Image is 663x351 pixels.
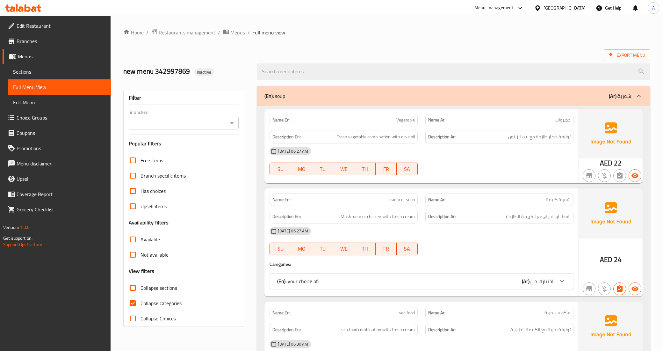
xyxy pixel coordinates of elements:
[277,277,319,285] p: your choice of:
[17,114,106,121] span: Choice Groups
[600,253,612,266] span: AED
[270,261,573,267] h4: Caregories:
[583,282,595,295] button: Not branch specific item
[272,310,291,316] strong: Name En:
[275,341,311,347] span: [DATE] 06:30 AM
[629,282,641,295] button: Available
[17,175,106,183] span: Upsell
[598,282,611,295] button: Purchased item
[598,169,611,182] button: Purchased item
[336,165,352,174] span: WE
[378,244,394,253] span: FR
[3,202,111,217] a: Grocery Checklist
[333,163,354,175] button: WE
[428,133,456,141] strong: Description Ar:
[609,91,617,101] b: (Ar):
[428,213,456,221] strong: Description Ar:
[230,29,245,36] span: Menus
[272,326,301,334] strong: Description En:
[579,188,643,238] img: Ae5nvW7+0k+MAAAAAElFTkSuQmCC
[3,49,111,64] a: Menus
[272,165,288,174] span: SU
[3,186,111,202] a: Coverage Report
[604,49,650,61] span: Export Menu
[141,284,177,292] span: Collapse sections
[376,163,397,175] button: FR
[3,156,111,171] a: Menu disclaimer
[218,29,220,36] li: /
[227,119,236,128] button: Open
[17,22,106,30] span: Edit Restaurant
[141,157,163,164] span: Free items
[294,244,310,253] span: MO
[270,274,573,289] div: (En): your choice of:(Ar):اختيارك من:
[354,243,375,255] button: TH
[123,28,650,37] nav: breadcrumb
[272,196,291,203] strong: Name En:
[270,243,291,255] button: SU
[248,29,250,36] li: /
[146,29,148,36] li: /
[277,276,286,286] b: (En):
[354,163,375,175] button: TH
[13,99,106,106] span: Edit Menu
[17,144,106,152] span: Promotions
[629,169,641,182] button: Available
[270,163,291,175] button: SU
[129,140,239,147] h3: Popular filters
[399,310,415,316] span: sea food
[275,148,311,154] span: [DATE] 06:27 AM
[508,133,571,141] span: توليفة خضار طازجة مع زيت الزيتون
[3,223,19,231] span: Version:
[272,244,288,253] span: SU
[396,117,415,123] span: Vegetable
[544,4,586,11] div: [GEOGRAPHIC_DATA]
[141,202,167,210] span: Upsell items
[141,187,166,195] span: Has choices
[3,18,111,33] a: Edit Restaurant
[3,240,44,249] a: Support.OpsPlatform
[141,236,160,243] span: Available
[3,125,111,141] a: Coupons
[474,4,514,12] div: Menu-management
[272,117,291,123] strong: Name En:
[159,29,215,36] span: Restaurants management
[336,133,415,141] span: Fresh vegetable combination with olive oil
[428,326,456,334] strong: Description Ar:
[3,110,111,125] a: Choice Groups
[315,165,331,174] span: TU
[428,196,445,203] strong: Name Ar:
[294,165,310,174] span: MO
[341,213,415,221] span: Mushroom or chicken with fresh cream
[312,163,333,175] button: TU
[428,117,445,123] strong: Name Ar:
[141,299,182,307] span: Collapse categories
[291,163,312,175] button: MO
[252,29,285,36] span: Full menu view
[291,243,312,255] button: MO
[20,223,30,231] span: 1.0.0
[357,244,373,253] span: TH
[17,160,106,167] span: Menu disclaimer
[123,67,249,76] h2: new menu 342997869
[397,163,418,175] button: SA
[583,169,595,182] button: Not branch specific item
[257,86,650,106] div: (En): soup(Ar):شوربة
[336,244,352,253] span: WE
[8,95,111,110] a: Edit Menu
[13,68,106,76] span: Sections
[378,165,394,174] span: FR
[194,69,214,75] span: Inactive
[609,92,631,100] p: شوربة
[376,243,397,255] button: FR
[600,157,612,169] span: AED
[3,33,111,49] a: Branches
[333,243,354,255] button: WE
[272,133,301,141] strong: Description En:
[13,83,106,91] span: Full Menu View
[357,165,373,174] span: TH
[3,171,111,186] a: Upsell
[129,91,239,105] div: Filter
[17,206,106,213] span: Grocery Checklist
[129,267,155,275] h3: View filters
